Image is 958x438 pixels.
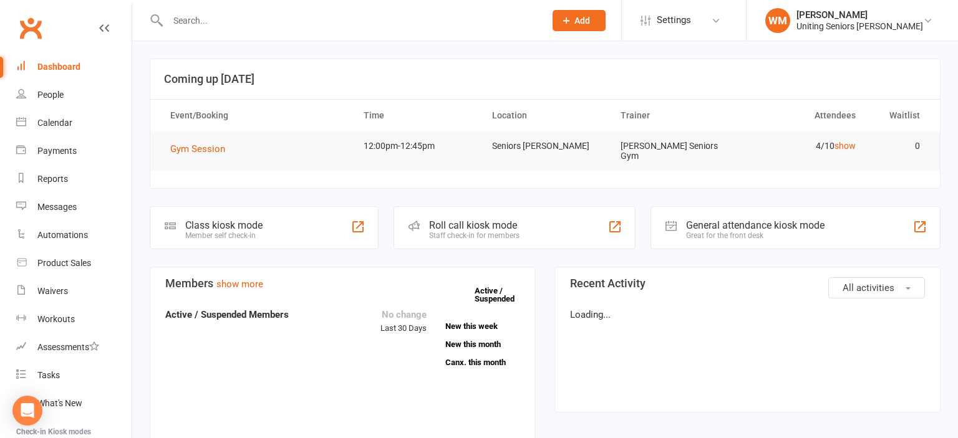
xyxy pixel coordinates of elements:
[352,131,481,161] td: 12:00pm-12:45pm
[37,342,99,352] div: Assessments
[37,118,72,128] div: Calendar
[16,109,132,137] a: Calendar
[37,146,77,156] div: Payments
[380,307,427,335] div: Last 30 Days
[37,174,68,184] div: Reports
[165,277,520,290] h3: Members
[481,131,609,161] td: Seniors [PERSON_NAME]
[16,221,132,249] a: Automations
[16,53,132,81] a: Dashboard
[835,141,856,151] a: show
[796,9,923,21] div: [PERSON_NAME]
[16,193,132,221] a: Messages
[164,12,536,29] input: Search...
[445,358,520,366] a: Canx. this month
[429,219,520,231] div: Roll call kiosk mode
[37,90,64,100] div: People
[16,305,132,333] a: Workouts
[16,137,132,165] a: Payments
[37,258,91,268] div: Product Sales
[481,100,609,131] th: Location
[16,277,132,305] a: Waivers
[570,277,925,290] h3: Recent Activity
[185,219,263,231] div: Class kiosk mode
[796,21,923,32] div: Uniting Seniors [PERSON_NAME]
[170,143,225,155] span: Gym Session
[37,62,80,72] div: Dashboard
[445,322,520,330] a: New this week
[609,131,738,171] td: [PERSON_NAME] Seniors Gym
[429,231,520,240] div: Staff check-in for members
[16,389,132,417] a: What's New
[843,282,894,293] span: All activities
[165,309,289,320] strong: Active / Suspended Members
[159,100,352,131] th: Event/Booking
[37,398,82,408] div: What's New
[574,16,590,26] span: Add
[216,279,263,290] a: show more
[170,141,234,156] button: Gym Session
[570,307,925,322] p: Loading...
[867,131,931,161] td: 0
[37,314,75,324] div: Workouts
[37,370,60,380] div: Tasks
[738,131,866,161] td: 4/10
[185,231,263,240] div: Member self check-in
[475,277,530,312] a: Active / Suspended
[15,12,46,44] a: Clubworx
[352,100,481,131] th: Time
[828,277,925,298] button: All activities
[867,100,931,131] th: Waitlist
[37,286,68,296] div: Waivers
[738,100,866,131] th: Attendees
[16,165,132,193] a: Reports
[445,340,520,348] a: New this month
[37,230,88,240] div: Automations
[765,8,790,33] div: WM
[12,396,42,426] div: Open Intercom Messenger
[164,73,926,85] h3: Coming up [DATE]
[16,249,132,277] a: Product Sales
[16,333,132,361] a: Assessments
[16,361,132,389] a: Tasks
[686,231,825,240] div: Great for the front desk
[657,6,691,34] span: Settings
[16,81,132,109] a: People
[37,202,77,212] div: Messages
[553,10,606,31] button: Add
[686,219,825,231] div: General attendance kiosk mode
[380,307,427,322] div: No change
[609,100,738,131] th: Trainer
